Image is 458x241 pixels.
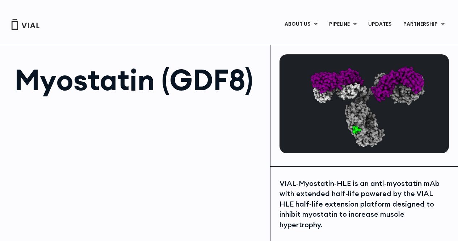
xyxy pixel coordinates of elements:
a: ABOUT USMenu Toggle [279,18,323,30]
h1: Myostatin (GDF8) [14,65,263,94]
a: PIPELINEMenu Toggle [323,18,362,30]
img: Vial Logo [11,19,40,30]
div: VIAL-Myostatin-HLE is an anti-myostatin mAb with extended half-life powered by the VIAL HLE half-... [280,178,449,230]
a: PARTNERSHIPMenu Toggle [398,18,450,30]
a: UPDATES [362,18,397,30]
